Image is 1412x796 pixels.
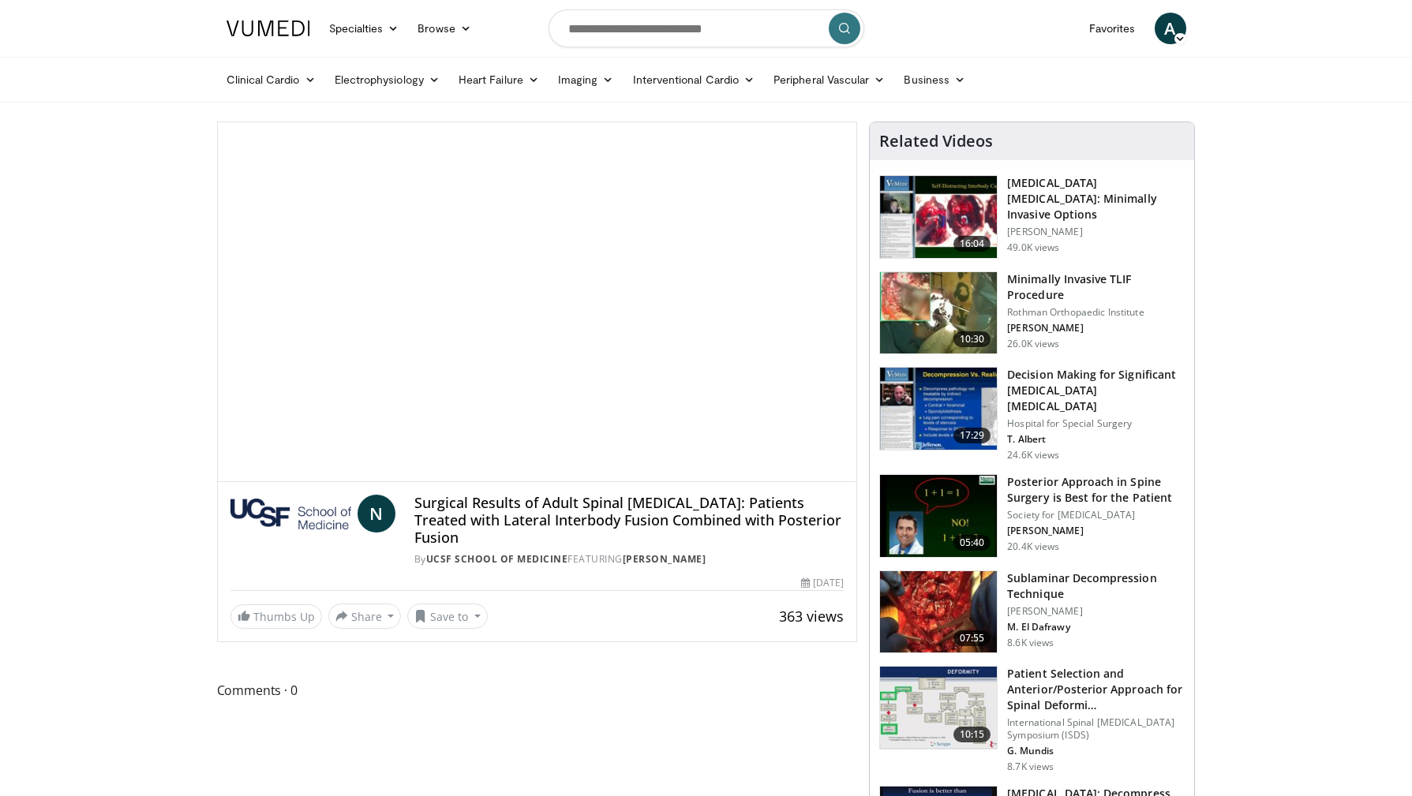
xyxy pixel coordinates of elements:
a: A [1155,13,1186,44]
a: Thumbs Up [230,604,322,629]
h3: Decision Making for Significant [MEDICAL_DATA] [MEDICAL_DATA] [1007,367,1185,414]
h4: Related Videos [879,132,993,151]
h3: Patient Selection and Anterior/Posterior Approach for Spinal Deformi… [1007,666,1185,713]
a: Browse [408,13,481,44]
p: 20.4K views [1007,540,1059,553]
a: Favorites [1080,13,1145,44]
p: International Spinal [MEDICAL_DATA] Symposium (ISDS) [1007,716,1185,742]
img: ander_3.png.150x105_q85_crop-smart_upscale.jpg [880,272,997,354]
a: Interventional Cardio [624,64,765,95]
a: N [358,495,395,533]
p: [PERSON_NAME] [1007,322,1185,334]
img: 316497_0000_1.png.150x105_q85_crop-smart_upscale.jpg [880,368,997,450]
span: 17:29 [953,428,991,443]
a: Clinical Cardio [217,64,325,95]
a: Imaging [549,64,624,95]
a: UCSF School of Medicine [426,552,568,566]
h4: Surgical Results of Adult Spinal [MEDICAL_DATA]: Patients Treated with Lateral Interbody Fusion C... [414,495,844,546]
input: Search topics, interventions [549,9,864,47]
h3: Posterior Approach in Spine Surgery is Best for the Patient [1007,474,1185,506]
a: [PERSON_NAME] [623,552,706,566]
p: 8.7K views [1007,760,1054,773]
p: [PERSON_NAME] [1007,226,1185,238]
button: Share [328,604,402,629]
p: M. El Dafrawy [1007,621,1185,633]
p: G. Mundis [1007,745,1185,757]
div: By FEATURING [414,552,844,566]
h3: [MEDICAL_DATA] [MEDICAL_DATA]: Minimally Invasive Options [1007,175,1185,222]
img: VuMedi Logo [227,21,310,36]
a: 17:29 Decision Making for Significant [MEDICAL_DATA] [MEDICAL_DATA] Hospital for Special Surgery ... [879,367,1185,462]
p: 8.6K views [1007,637,1054,649]
img: 3b6f0384-b2b2-4baa-b997-2e524ebddc4b.150x105_q85_crop-smart_upscale.jpg [880,475,997,557]
a: 16:04 [MEDICAL_DATA] [MEDICAL_DATA]: Minimally Invasive Options [PERSON_NAME] 49.0K views [879,175,1185,259]
a: 10:30 Minimally Invasive TLIF Procedure Rothman Orthopaedic Institute [PERSON_NAME] 26.0K views [879,271,1185,355]
a: 10:15 Patient Selection and Anterior/Posterior Approach for Spinal Deformi… International Spinal ... [879,666,1185,773]
img: beefc228-5859-4966-8bc6-4c9aecbbf021.150x105_q85_crop-smart_upscale.jpg [880,667,997,749]
p: Society for [MEDICAL_DATA] [1007,509,1185,521]
button: Save to [407,604,488,629]
img: UCSF School of Medicine [230,495,351,533]
span: 05:40 [953,535,991,551]
a: Peripheral Vascular [764,64,894,95]
a: 07:55 Sublaminar Decompression Technique [PERSON_NAME] M. El Dafrawy 8.6K views [879,570,1185,654]
video-js: Video Player [218,122,857,482]
span: 10:30 [953,331,991,347]
span: 07:55 [953,630,991,646]
span: 363 views [779,607,844,626]
a: Business [894,64,975,95]
h3: Minimally Invasive TLIF Procedure [1007,271,1185,303]
p: [PERSON_NAME] [1007,605,1185,618]
img: 9f1438f7-b5aa-4a55-ab7b-c34f90e48e66.150x105_q85_crop-smart_upscale.jpg [880,176,997,258]
span: 10:15 [953,727,991,742]
h3: Sublaminar Decompression Technique [1007,570,1185,602]
a: 05:40 Posterior Approach in Spine Surgery is Best for the Patient Society for [MEDICAL_DATA] [PER... [879,474,1185,558]
p: Hospital for Special Surgery [1007,417,1185,430]
p: 26.0K views [1007,338,1059,350]
a: Heart Failure [449,64,549,95]
p: [PERSON_NAME] [1007,525,1185,537]
p: 24.6K views [1007,449,1059,462]
p: Rothman Orthopaedic Institute [1007,306,1185,319]
span: Comments 0 [217,680,858,701]
span: 16:04 [953,236,991,252]
div: [DATE] [801,576,844,590]
a: Electrophysiology [325,64,449,95]
p: 49.0K views [1007,241,1059,254]
p: T. Albert [1007,433,1185,446]
a: Specialties [320,13,409,44]
img: 48c381b3-7170-4772-a576-6cd070e0afb8.150x105_q85_crop-smart_upscale.jpg [880,571,997,653]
